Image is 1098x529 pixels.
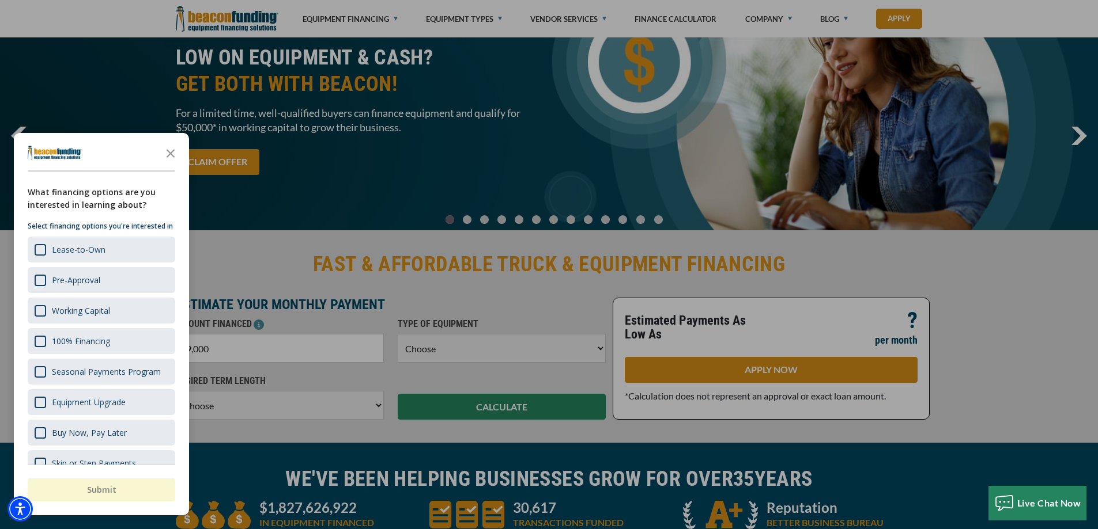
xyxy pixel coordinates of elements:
[28,450,175,476] div: Skip or Step Payments
[28,389,175,415] div: Equipment Upgrade
[1017,497,1081,508] span: Live Chat Now
[28,146,82,159] img: Company logo
[52,366,161,377] div: Seasonal Payments Program
[28,420,175,446] div: Buy Now, Pay Later
[28,359,175,385] div: Seasonal Payments Program
[52,275,100,286] div: Pre-Approval
[988,486,1087,520] button: Live Chat Now
[28,267,175,293] div: Pre-Approval
[28,186,175,211] div: What financing options are you interested in learning about?
[7,496,33,522] div: Accessibility Menu
[52,244,105,255] div: Lease-to-Own
[52,427,127,438] div: Buy Now, Pay Later
[52,305,110,316] div: Working Capital
[159,141,182,164] button: Close the survey
[52,336,110,347] div: 100% Financing
[52,458,136,469] div: Skip or Step Payments
[14,133,189,515] div: Survey
[28,478,175,501] button: Submit
[28,237,175,262] div: Lease-to-Own
[28,298,175,324] div: Working Capital
[28,328,175,354] div: 100% Financing
[52,397,126,408] div: Equipment Upgrade
[28,220,175,232] p: Select financing options you're interested in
